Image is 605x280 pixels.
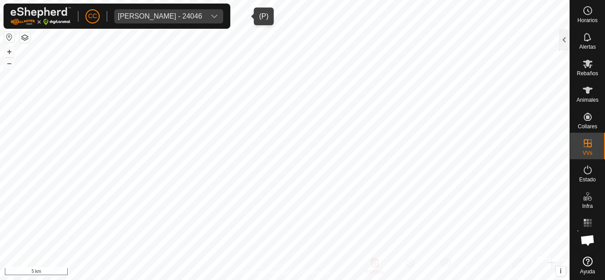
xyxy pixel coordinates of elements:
span: VVs [582,150,592,156]
button: + [4,46,15,57]
img: Logo Gallagher [11,7,71,25]
span: i [560,267,562,275]
a: Contáctenos [301,268,330,276]
span: Horarios [578,18,597,23]
span: Animales [577,97,598,103]
span: Collares [578,124,597,129]
span: Rebaños [577,71,598,76]
span: Mapa de Calor [572,230,603,241]
span: Infra [582,203,593,209]
a: Política de Privacidad [239,268,290,276]
button: – [4,58,15,69]
div: [PERSON_NAME] - 24046 [118,13,202,20]
div: Chat abierto [574,227,601,253]
button: Capas del Mapa [19,32,30,43]
div: dropdown trigger [206,9,223,23]
a: Ayuda [570,253,605,278]
span: Melquiades Almagro Garcia - 24046 [114,9,206,23]
span: Ayuda [580,269,595,274]
button: Restablecer Mapa [4,32,15,42]
span: Estado [579,177,596,182]
span: Alertas [579,44,596,50]
button: i [556,266,566,276]
span: CC [88,12,97,21]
